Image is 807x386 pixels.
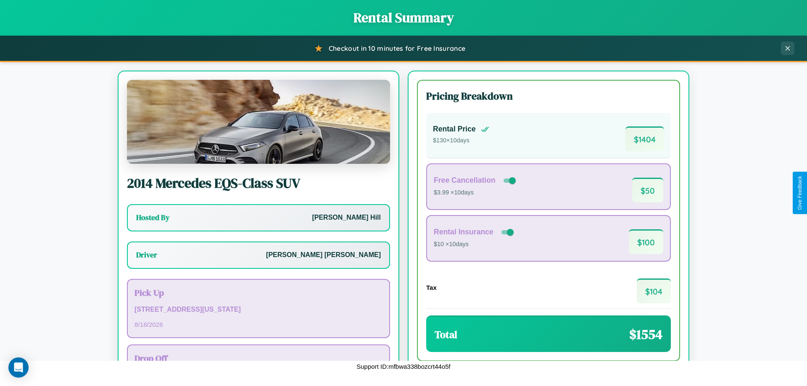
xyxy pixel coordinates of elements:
p: [PERSON_NAME] [PERSON_NAME] [266,249,381,261]
span: $ 50 [632,178,663,202]
h3: Total [435,328,457,341]
span: $ 104 [637,278,671,303]
h3: Pick Up [134,286,382,299]
h3: Driver [136,250,157,260]
img: Mercedes EQS-Class SUV [127,80,390,164]
p: $10 × 10 days [434,239,515,250]
h1: Rental Summary [8,8,799,27]
h4: Free Cancellation [434,176,496,185]
h3: Drop Off [134,352,382,364]
p: [STREET_ADDRESS][US_STATE] [134,304,382,316]
p: Support ID: mfbwa338bozcrt44o5f [356,361,450,372]
span: $ 1404 [625,126,664,151]
h4: Rental Insurance [434,228,493,236]
div: Give Feedback [797,176,803,210]
span: $ 100 [629,229,663,254]
h3: Hosted By [136,213,169,223]
p: [PERSON_NAME] Hill [312,212,381,224]
h4: Rental Price [433,125,476,134]
p: 8 / 18 / 2026 [134,319,382,330]
div: Open Intercom Messenger [8,357,29,378]
h3: Pricing Breakdown [426,89,671,103]
span: $ 1554 [629,325,662,344]
span: Checkout in 10 minutes for Free Insurance [329,44,465,53]
p: $ 130 × 10 days [433,135,489,146]
h2: 2014 Mercedes EQS-Class SUV [127,174,390,192]
h4: Tax [426,284,437,291]
p: $3.99 × 10 days [434,187,517,198]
